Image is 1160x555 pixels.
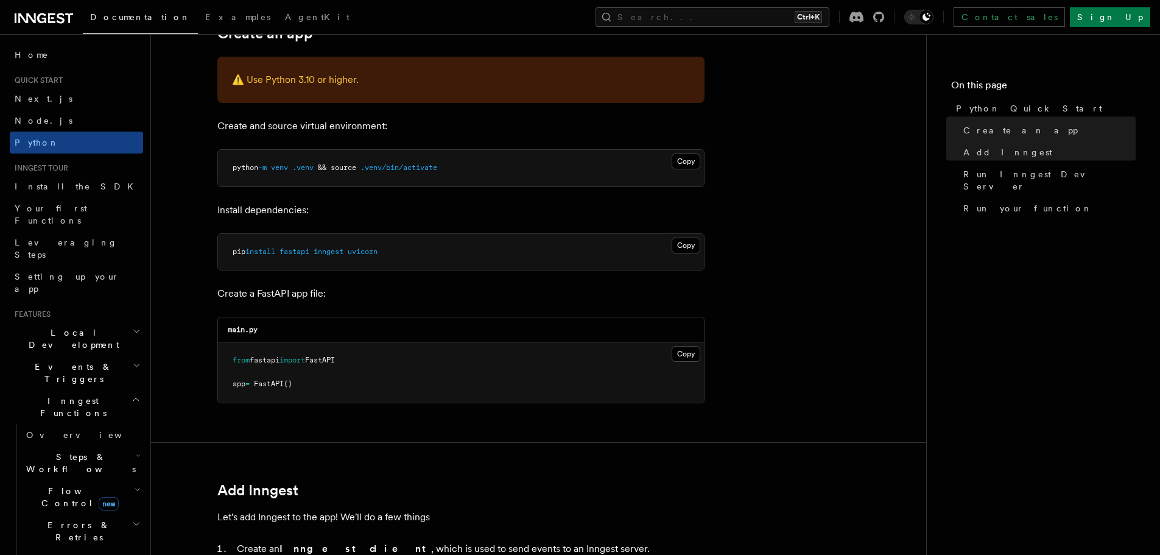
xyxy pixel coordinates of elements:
span: Examples [205,12,270,22]
button: Copy [672,154,700,169]
span: Home [15,49,49,61]
a: Sign Up [1070,7,1150,27]
a: Your first Functions [10,197,143,232]
span: Quick start [10,76,63,85]
span: Setting up your app [15,272,119,294]
span: Node.js [15,116,72,125]
strong: Inngest client [279,543,431,554]
button: Copy [672,346,700,362]
p: Install dependencies: [217,202,705,219]
button: Events & Triggers [10,356,143,390]
span: import [279,356,305,364]
a: Python Quick Start [951,97,1136,119]
span: python [233,163,258,172]
span: .venv/bin/activate [360,163,437,172]
span: source [331,163,356,172]
a: Install the SDK [10,175,143,197]
span: venv [271,163,288,172]
button: Steps & Workflows [21,446,143,480]
span: app [233,380,245,388]
span: Features [10,309,51,319]
span: Leveraging Steps [15,238,118,260]
span: inngest [314,247,343,256]
span: uvicorn [348,247,378,256]
span: FastAPI [254,380,284,388]
span: Documentation [90,12,191,22]
a: Add Inngest [217,482,298,499]
span: Next.js [15,94,72,104]
span: FastAPI [305,356,335,364]
a: Add Inngest [958,141,1136,163]
button: Toggle dark mode [904,10,933,24]
span: Steps & Workflows [21,451,136,475]
a: Overview [21,424,143,446]
h4: On this page [951,78,1136,97]
span: Run your function [963,202,1092,214]
p: Let's add Inngest to the app! We'll do a few things [217,509,705,526]
span: Install the SDK [15,182,141,191]
span: Python [15,138,59,147]
span: Errors & Retries [21,519,132,543]
span: Inngest Functions [10,395,132,419]
a: Next.js [10,88,143,110]
span: fastapi [279,247,309,256]
span: AgentKit [285,12,350,22]
button: Flow Controlnew [21,480,143,514]
span: from [233,356,250,364]
a: Run Inngest Dev Server [958,163,1136,197]
span: install [245,247,275,256]
a: Documentation [83,4,198,34]
a: AgentKit [278,4,357,33]
p: ⚠️ Use Python 3.10 or higher. [232,71,690,88]
a: Node.js [10,110,143,132]
span: Overview [26,430,152,440]
a: Contact sales [954,7,1065,27]
button: Local Development [10,322,143,356]
a: Run your function [958,197,1136,219]
span: Local Development [10,327,133,351]
span: Your first Functions [15,203,87,225]
span: Add Inngest [963,146,1052,158]
button: Copy [672,238,700,253]
a: Examples [198,4,278,33]
span: .venv [292,163,314,172]
button: Inngest Functions [10,390,143,424]
a: Home [10,44,143,66]
span: -m [258,163,267,172]
a: Setting up your app [10,266,143,300]
span: Python Quick Start [956,102,1102,115]
kbd: Ctrl+K [795,11,822,23]
p: Create and source virtual environment: [217,118,705,135]
span: Flow Control [21,485,134,509]
button: Search...Ctrl+K [596,7,829,27]
span: Run Inngest Dev Server [963,168,1136,193]
span: fastapi [250,356,279,364]
p: Create a FastAPI app file: [217,285,705,302]
span: && [318,163,326,172]
span: Inngest tour [10,163,68,173]
span: pip [233,247,245,256]
span: new [99,497,119,511]
span: Create an app [963,124,1078,136]
a: Leveraging Steps [10,232,143,266]
a: Create an app [958,119,1136,141]
span: = [245,380,250,388]
button: Errors & Retries [21,514,143,548]
span: Events & Triggers [10,361,133,385]
a: Python [10,132,143,154]
code: main.py [228,325,258,334]
span: () [284,380,292,388]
